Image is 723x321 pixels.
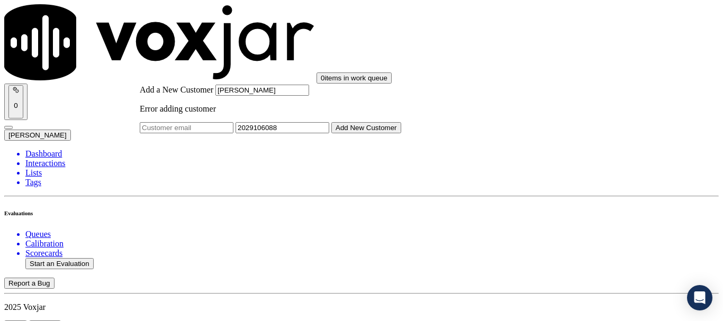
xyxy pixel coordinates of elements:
[8,85,23,118] button: 0
[25,149,719,159] a: Dashboard
[25,258,94,269] button: Start an Evaluation
[25,178,719,187] a: Tags
[687,285,712,310] div: Open Intercom Messenger
[215,85,309,96] input: Customer name
[25,159,719,168] a: Interactions
[25,249,719,258] a: Scorecards
[236,122,329,133] input: Customer phone
[4,302,719,312] p: 2025 Voxjar
[4,130,71,141] button: [PERSON_NAME]
[140,104,401,114] p: Error adding customer
[331,122,401,133] button: Add New Customer
[4,278,55,289] button: Report a Bug
[140,122,233,133] input: Customer email
[4,4,314,80] img: voxjar logo
[4,210,719,216] h6: Evaluations
[25,230,719,239] a: Queues
[8,131,67,139] span: [PERSON_NAME]
[25,168,719,178] a: Lists
[4,84,28,120] button: 0
[25,239,719,249] a: Calibration
[13,102,19,109] p: 0
[317,72,392,84] button: 0items in work queue
[140,85,213,94] label: Add a New Customer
